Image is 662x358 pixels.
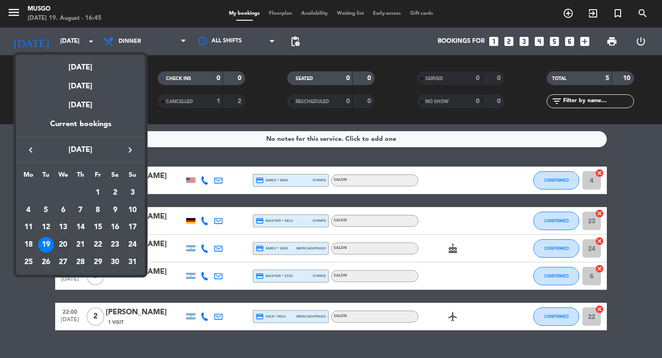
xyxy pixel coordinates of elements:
[73,237,88,253] div: 21
[20,202,37,219] td: August 4, 2025
[124,254,141,271] td: August 31, 2025
[21,254,36,270] div: 25
[38,237,54,253] div: 19
[90,185,106,201] div: 1
[124,202,141,219] td: August 10, 2025
[54,236,72,254] td: August 20, 2025
[21,202,36,218] div: 4
[124,219,141,237] td: August 17, 2025
[21,237,36,253] div: 18
[73,202,88,218] div: 7
[107,254,124,271] td: August 30, 2025
[37,254,55,271] td: August 26, 2025
[20,184,89,202] td: AUG
[107,219,123,235] div: 16
[107,170,124,184] th: Saturday
[89,236,107,254] td: August 22, 2025
[72,219,89,237] td: August 14, 2025
[20,170,37,184] th: Monday
[54,202,72,219] td: August 6, 2025
[107,184,124,202] td: August 2, 2025
[72,236,89,254] td: August 21, 2025
[125,219,140,235] div: 17
[55,254,71,270] div: 27
[107,254,123,270] div: 30
[54,254,72,271] td: August 27, 2025
[37,170,55,184] th: Tuesday
[89,219,107,237] td: August 15, 2025
[89,184,107,202] td: August 1, 2025
[37,219,55,237] td: August 12, 2025
[125,237,140,253] div: 24
[107,219,124,237] td: August 16, 2025
[37,236,55,254] td: August 19, 2025
[54,219,72,237] td: August 13, 2025
[25,144,36,156] i: keyboard_arrow_left
[38,202,54,218] div: 5
[125,144,136,156] i: keyboard_arrow_right
[73,219,88,235] div: 14
[89,170,107,184] th: Friday
[16,118,145,137] div: Current bookings
[73,254,88,270] div: 28
[55,237,71,253] div: 20
[122,144,138,156] button: keyboard_arrow_right
[72,254,89,271] td: August 28, 2025
[38,219,54,235] div: 12
[21,219,36,235] div: 11
[39,144,122,156] span: [DATE]
[20,254,37,271] td: August 25, 2025
[38,254,54,270] div: 26
[16,55,145,74] div: [DATE]
[107,202,124,219] td: August 9, 2025
[124,170,141,184] th: Sunday
[125,185,140,201] div: 3
[16,92,145,118] div: [DATE]
[107,185,123,201] div: 2
[125,254,140,270] div: 31
[90,254,106,270] div: 29
[107,236,124,254] td: August 23, 2025
[107,237,123,253] div: 23
[20,219,37,237] td: August 11, 2025
[89,202,107,219] td: August 8, 2025
[90,237,106,253] div: 22
[72,202,89,219] td: August 7, 2025
[55,202,71,218] div: 6
[23,144,39,156] button: keyboard_arrow_left
[72,170,89,184] th: Thursday
[55,219,71,235] div: 13
[20,236,37,254] td: August 18, 2025
[89,254,107,271] td: August 29, 2025
[107,202,123,218] div: 9
[16,74,145,92] div: [DATE]
[54,170,72,184] th: Wednesday
[90,219,106,235] div: 15
[124,236,141,254] td: August 24, 2025
[125,202,140,218] div: 10
[124,184,141,202] td: August 3, 2025
[37,202,55,219] td: August 5, 2025
[90,202,106,218] div: 8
